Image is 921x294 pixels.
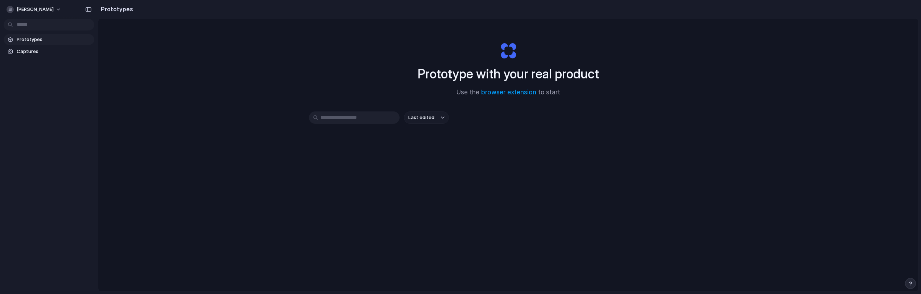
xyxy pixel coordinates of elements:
[4,34,94,45] a: Prototypes
[98,5,133,13] h2: Prototypes
[17,6,54,13] span: [PERSON_NAME]
[408,114,434,121] span: Last edited
[481,89,536,96] a: browser extension
[4,4,65,15] button: [PERSON_NAME]
[404,111,449,124] button: Last edited
[4,46,94,57] a: Captures
[17,36,91,43] span: Prototypes
[418,64,599,83] h1: Prototype with your real product
[17,48,91,55] span: Captures
[457,88,560,97] span: Use the to start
